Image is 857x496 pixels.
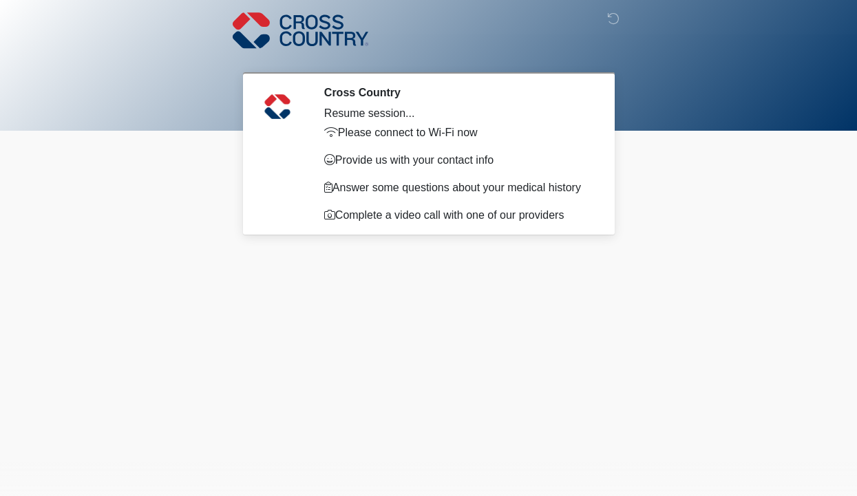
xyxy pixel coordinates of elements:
[324,86,591,99] h2: Cross Country
[324,152,591,169] p: Provide us with your contact info
[324,207,591,224] p: Complete a video call with one of our providers
[257,86,298,127] img: Agent Avatar
[233,10,369,50] img: Cross Country Logo
[324,180,591,196] p: Answer some questions about your medical history
[324,125,591,141] p: Please connect to Wi-Fi now
[324,105,591,122] div: Resume session...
